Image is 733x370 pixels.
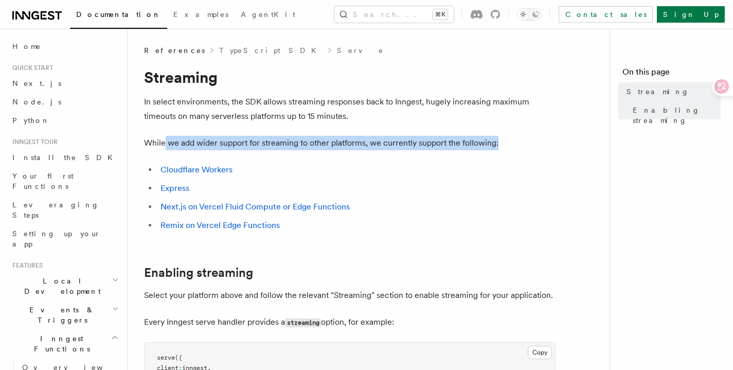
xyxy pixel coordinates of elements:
[8,167,121,196] a: Your first Functions
[160,220,280,230] a: Remix on Vercel Edge Functions
[622,66,721,82] h4: On this page
[8,276,112,296] span: Local Development
[144,266,253,280] a: Enabling streaming
[144,315,556,330] p: Every Inngest serve handler provides a option, for example:
[144,45,205,56] span: References
[337,45,384,56] a: Serve
[144,95,556,124] p: In select environments, the SDK allows streaming responses back to Inngest, hugely increasing max...
[12,172,74,190] span: Your first Functions
[285,319,321,327] code: streaming
[8,138,58,146] span: Inngest tour
[334,6,454,23] button: Search...⌘K
[12,98,61,106] span: Node.js
[8,301,121,329] button: Events & Triggers
[8,305,112,325] span: Events & Triggers
[517,8,542,21] button: Toggle dark mode
[167,3,235,28] a: Examples
[76,10,161,19] span: Documentation
[12,116,50,125] span: Python
[12,153,119,162] span: Install the SDK
[219,45,323,56] a: TypeScript SDK
[433,9,448,20] kbd: ⌘K
[157,354,175,361] span: serve
[8,37,121,56] a: Home
[8,333,111,354] span: Inngest Functions
[160,202,350,212] a: Next.js on Vercel Fluid Compute or Edge Functions
[175,354,182,361] span: ({
[8,111,121,130] a: Python
[12,79,61,87] span: Next.js
[8,329,121,358] button: Inngest Functions
[8,74,121,93] a: Next.js
[8,93,121,111] a: Node.js
[12,41,41,51] span: Home
[173,10,228,19] span: Examples
[160,165,233,174] a: Cloudflare Workers
[622,82,721,101] a: Streaming
[8,148,121,167] a: Install the SDK
[559,6,653,23] a: Contact sales
[8,261,43,270] span: Features
[144,136,556,150] p: While we add wider support for streaming to other platforms, we currently support the following:
[627,86,689,97] span: Streaming
[657,6,725,23] a: Sign Up
[633,105,721,126] span: Enabling streaming
[629,101,721,130] a: Enabling streaming
[8,64,53,72] span: Quick start
[8,272,121,301] button: Local Development
[241,10,295,19] span: AgentKit
[528,346,552,359] button: Copy
[235,3,301,28] a: AgentKit
[8,196,121,224] a: Leveraging Steps
[8,224,121,253] a: Setting up your app
[144,68,556,86] h1: Streaming
[144,288,556,303] p: Select your platform above and follow the relevant "Streaming" section to enable streaming for yo...
[12,230,101,248] span: Setting up your app
[70,3,167,29] a: Documentation
[160,183,189,193] a: Express
[12,201,99,219] span: Leveraging Steps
